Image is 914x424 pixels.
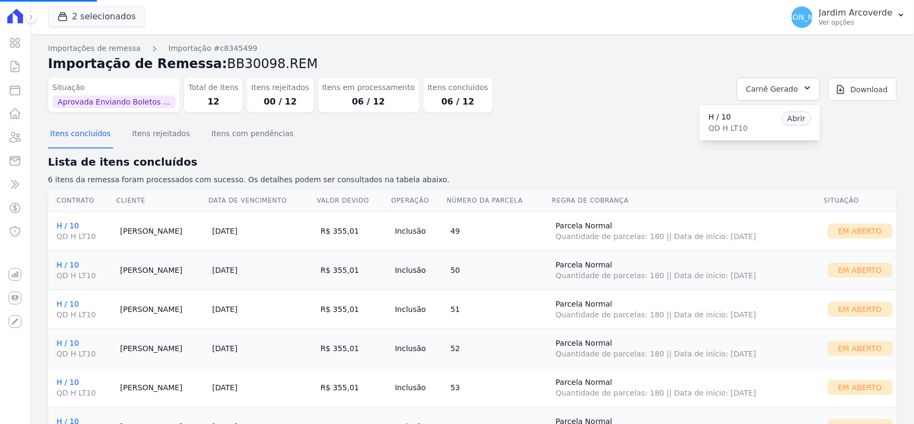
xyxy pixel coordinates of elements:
[828,380,893,395] div: Em Aberto
[391,329,447,368] td: Inclusão
[316,329,391,368] td: R$ 355,01
[48,174,897,185] p: 6 itens da remessa foram processados com sucesso. Os detalhes podem ser consultados na tabela aba...
[208,190,316,212] th: Data de Vencimento
[316,289,391,329] td: R$ 355,01
[57,231,112,242] span: QD H LT10
[208,368,316,407] td: [DATE]
[556,231,819,242] span: Quantidade de parcelas: 180 || Data de início: [DATE]
[48,6,145,27] button: 2 selecionados
[57,300,112,320] a: H / 10QD H LT10
[116,368,208,407] td: [PERSON_NAME]
[130,121,192,148] button: Itens rejeitados
[391,190,447,212] th: Operação
[188,82,239,93] dt: Total de Itens
[828,78,897,101] a: Download
[316,190,391,212] th: Valor devido
[57,309,112,320] span: QD H LT10
[783,2,914,32] button: [PERSON_NAME] Jardim Arcoverde Ver opções
[556,348,819,359] span: Quantidade de parcelas: 180 || Data de início: [DATE]
[737,78,820,101] button: Carnê Gerado
[391,368,447,407] td: Inclusão
[446,289,551,329] td: 51
[209,121,296,148] button: Itens com pendências
[208,329,316,368] td: [DATE]
[48,43,897,54] nav: Breadcrumb
[208,289,316,329] td: [DATE]
[828,224,893,239] div: Em Aberto
[52,82,176,93] dt: Situação
[708,111,747,123] p: H / 10
[552,289,824,329] td: Parcela Normal
[552,368,824,407] td: Parcela Normal
[188,95,239,108] dd: 12
[57,339,112,359] a: H / 10QD H LT10
[322,82,415,93] dt: Itens em processamento
[428,95,488,108] dd: 06 / 12
[391,211,447,250] td: Inclusão
[57,348,112,359] span: QD H LT10
[428,82,488,93] dt: Itens concluídos
[116,211,208,250] td: [PERSON_NAME]
[556,270,819,281] span: Quantidade de parcelas: 180 || Data de início: [DATE]
[746,83,798,96] span: Carnê Gerado
[48,43,141,54] a: Importações de remessa
[251,82,309,93] dt: Itens rejeitados
[57,270,112,281] span: QD H LT10
[48,54,897,73] h2: Importação de Remessa:
[316,250,391,289] td: R$ 355,01
[227,56,318,71] span: BB30098.REM
[391,289,447,329] td: Inclusão
[552,329,824,368] td: Parcela Normal
[322,95,415,108] dd: 06 / 12
[116,250,208,289] td: [PERSON_NAME]
[782,111,812,125] a: Abrir
[819,8,893,18] p: Jardim Arcoverde
[824,190,897,212] th: Situação
[48,121,113,148] button: Itens concluídos
[57,261,112,281] a: H / 10QD H LT10
[52,95,176,108] span: Aprovada Enviando Boletos ...
[446,190,551,212] th: Número da Parcela
[446,250,551,289] td: 50
[446,368,551,407] td: 53
[391,250,447,289] td: Inclusão
[208,250,316,289] td: [DATE]
[708,123,747,134] p: QD H LT10
[208,211,316,250] td: [DATE]
[316,368,391,407] td: R$ 355,01
[552,250,824,289] td: Parcela Normal
[552,190,824,212] th: Regra de Cobrança
[57,388,112,398] span: QD H LT10
[556,309,819,320] span: Quantidade de parcelas: 180 || Data de início: [DATE]
[251,95,309,108] dd: 00 / 12
[48,190,116,212] th: Contrato
[48,154,897,170] h2: Lista de itens concluídos
[828,263,893,278] div: Em Aberto
[771,13,833,21] span: [PERSON_NAME]
[819,18,893,27] p: Ver opções
[446,211,551,250] td: 49
[116,289,208,329] td: [PERSON_NAME]
[446,329,551,368] td: 52
[116,329,208,368] td: [PERSON_NAME]
[57,221,112,242] a: H / 10QD H LT10
[169,43,258,54] a: Importação #c8345499
[316,211,391,250] td: R$ 355,01
[57,378,112,398] a: H / 10QD H LT10
[116,190,208,212] th: Cliente
[556,388,819,398] span: Quantidade de parcelas: 180 || Data de início: [DATE]
[552,211,824,250] td: Parcela Normal
[828,341,893,356] div: Em Aberto
[828,302,893,317] div: Em Aberto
